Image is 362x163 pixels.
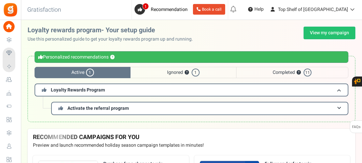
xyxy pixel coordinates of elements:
[304,69,312,77] span: 11
[135,4,190,15] a: 1 Recommendation
[3,2,18,17] img: Gratisfaction
[20,3,68,17] h3: Gratisfaction
[236,67,348,78] span: Completed
[67,105,129,112] span: Activate the referral program
[297,71,301,75] button: ?
[245,4,266,15] a: Help
[28,36,198,43] p: Use this personalized guide to get your loyalty rewards program up and running.
[35,51,348,63] div: Personalized recommendations
[51,86,105,93] span: Loyalty Rewards Program
[110,55,115,60] button: ?
[151,6,188,13] span: Recommendation
[142,3,149,10] span: 1
[193,4,225,15] a: Book a call
[28,27,198,34] h2: Loyalty rewards program- Your setup guide
[185,71,189,75] button: ?
[192,69,200,77] span: 1
[131,67,236,78] span: Ignored
[253,6,264,13] span: Help
[35,67,131,78] span: Active
[33,134,350,141] h4: RECOMMENDED CAMPAIGNS FOR YOU
[33,142,350,149] p: Preview and launch recommended holiday season campaign templates in minutes!
[304,27,355,39] a: View my campaign
[86,69,94,77] span: 1
[278,6,348,13] span: Top Shelf of [GEOGRAPHIC_DATA]
[352,121,361,133] span: FAQs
